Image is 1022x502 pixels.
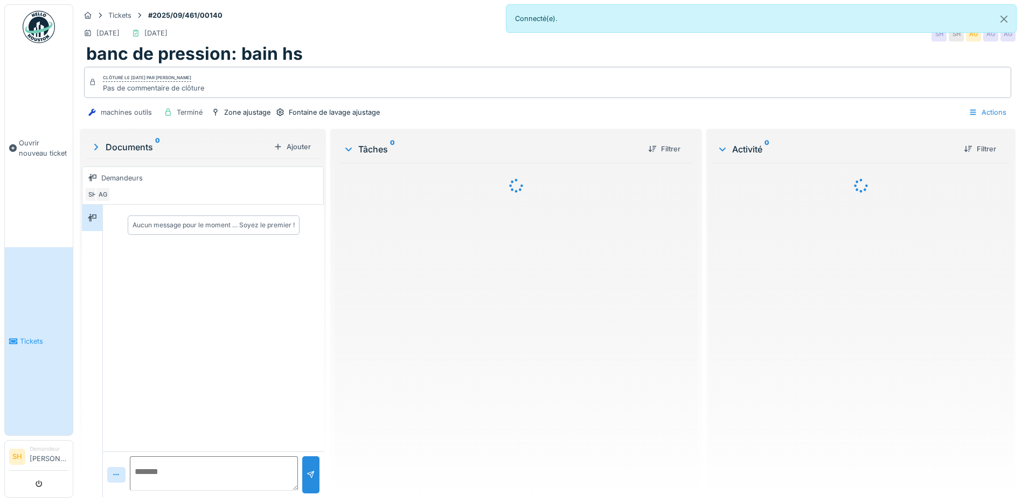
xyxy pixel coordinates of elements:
[144,28,168,38] div: [DATE]
[86,44,303,64] h1: banc de pression: bain hs
[1000,26,1016,41] div: AG
[960,142,1000,156] div: Filtrer
[5,49,73,247] a: Ouvrir nouveau ticket
[966,26,981,41] div: AG
[133,220,295,230] div: Aucun message pour le moment … Soyez le premier !
[177,107,203,117] div: Terminé
[95,187,110,202] div: AG
[269,140,315,154] div: Ajouter
[949,26,964,41] div: SH
[764,143,769,156] sup: 0
[19,138,68,158] span: Ouvrir nouveau ticket
[390,143,395,156] sup: 0
[91,141,269,154] div: Documents
[23,11,55,43] img: Badge_color-CXgf-gQk.svg
[108,10,131,20] div: Tickets
[101,107,152,117] div: machines outils
[992,5,1016,33] button: Close
[289,107,380,117] div: Fontaine de lavage ajustage
[20,336,68,346] span: Tickets
[85,187,100,202] div: SH
[644,142,685,156] div: Filtrer
[931,26,947,41] div: SH
[101,173,143,183] div: Demandeurs
[506,4,1017,33] div: Connecté(e).
[103,83,204,93] div: Pas de commentaire de clôture
[96,28,120,38] div: [DATE]
[155,141,160,154] sup: 0
[30,445,68,453] div: Demandeur
[983,26,998,41] div: AG
[30,445,68,468] li: [PERSON_NAME]
[9,449,25,465] li: SH
[144,10,227,20] strong: #2025/09/461/00140
[224,107,270,117] div: Zone ajustage
[343,143,639,156] div: Tâches
[964,104,1011,120] div: Actions
[103,74,191,82] div: Clôturé le [DATE] par [PERSON_NAME]
[9,445,68,471] a: SH Demandeur[PERSON_NAME]
[5,247,73,435] a: Tickets
[717,143,955,156] div: Activité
